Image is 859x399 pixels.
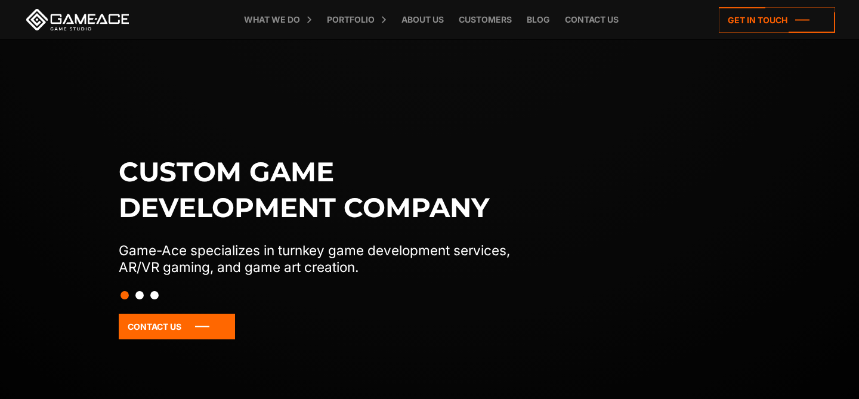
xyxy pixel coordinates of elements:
[135,285,144,305] button: Slide 2
[150,285,159,305] button: Slide 3
[119,314,235,339] a: Contact Us
[119,154,535,225] h1: Custom game development company
[719,7,835,33] a: Get in touch
[119,242,535,276] p: Game-Ace specializes in turnkey game development services, AR/VR gaming, and game art creation.
[120,285,129,305] button: Slide 1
